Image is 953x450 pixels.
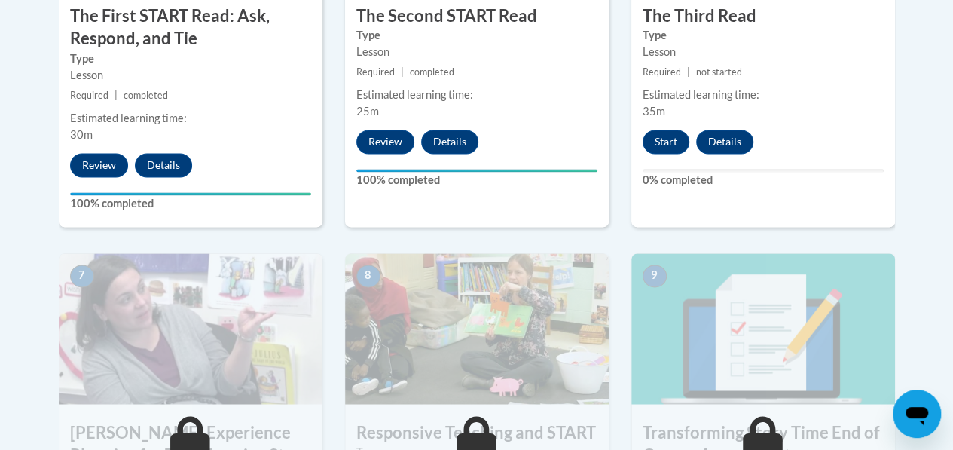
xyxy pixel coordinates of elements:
button: Details [135,153,192,177]
div: Estimated learning time: [356,87,597,103]
h3: Responsive Teaching and START [345,421,609,444]
span: | [687,66,690,78]
div: Lesson [643,44,884,60]
button: Details [421,130,478,154]
span: 7 [70,265,94,287]
img: Course Image [631,253,895,404]
div: Lesson [70,67,311,84]
span: 35m [643,105,665,118]
button: Review [70,153,128,177]
span: 8 [356,265,380,287]
span: completed [124,90,168,101]
div: Lesson [356,44,597,60]
img: Course Image [59,253,322,404]
button: Details [696,130,753,154]
span: 9 [643,265,667,287]
span: Required [643,66,681,78]
span: | [115,90,118,101]
h3: The Third Read [631,5,895,28]
button: Start [643,130,689,154]
span: not started [696,66,742,78]
label: 100% completed [356,172,597,188]
label: Type [643,27,884,44]
button: Review [356,130,414,154]
label: Type [356,27,597,44]
h3: The First START Read: Ask, Respond, and Tie [59,5,322,51]
img: Course Image [345,253,609,404]
div: Your progress [356,169,597,172]
h3: The Second START Read [345,5,609,28]
iframe: Button to launch messaging window [893,390,941,438]
div: Estimated learning time: [643,87,884,103]
div: Your progress [70,192,311,195]
label: 100% completed [70,195,311,212]
span: Required [356,66,395,78]
label: 0% completed [643,172,884,188]
span: completed [410,66,454,78]
span: Required [70,90,108,101]
span: | [401,66,404,78]
span: 25m [356,105,379,118]
label: Type [70,51,311,67]
span: 30m [70,128,93,141]
div: Estimated learning time: [70,110,311,127]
